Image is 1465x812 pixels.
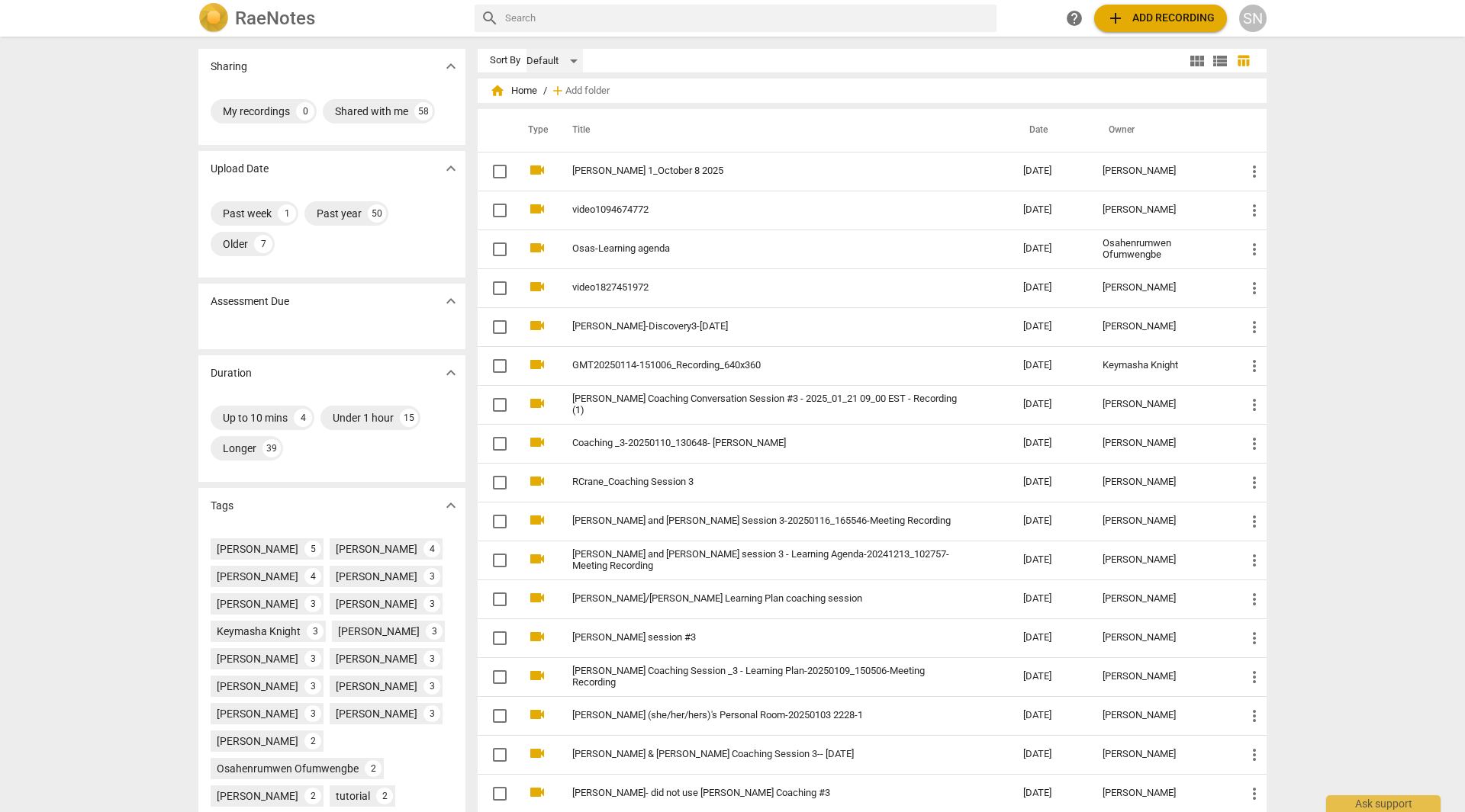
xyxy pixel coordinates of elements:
span: videocam [528,589,546,607]
div: 39 [262,439,281,457]
span: more_vert [1245,590,1264,608]
span: expand_more [442,159,460,178]
div: 4 [304,568,321,585]
a: video1827451972 [572,282,968,294]
td: [DATE] [1011,541,1090,579]
span: more_vert [1245,396,1264,414]
td: [DATE] [1011,618,1090,657]
div: 3 [304,650,321,667]
div: 50 [368,204,386,223]
td: [DATE] [1011,268,1090,307]
th: Type [516,109,554,152]
span: more_vert [1245,512,1264,531]
span: Add folder [565,85,610,97]
div: My recordings [223,104,290,119]
td: [DATE] [1011,191,1090,229]
span: expand_more [442,364,460,382]
span: view_list [1211,52,1229,70]
div: Up to 10 mins [223,410,288,425]
span: expand_more [442,496,460,515]
a: RCrane_Coaching Session 3 [572,477,968,488]
span: videocam [528,433,546,451]
div: [PERSON_NAME] [217,679,298,694]
p: Tags [211,498,233,514]
span: more_vert [1245,746,1264,764]
span: videocam [528,705,546,724]
div: [PERSON_NAME] [336,706,417,721]
td: [DATE] [1011,735,1090,774]
div: Under 1 hour [333,410,394,425]
span: videocam [528,511,546,529]
p: Upload Date [211,161,269,177]
div: Older [223,236,248,252]
div: Sort By [490,55,520,66]
div: [PERSON_NAME] [336,569,417,584]
button: List view [1209,50,1232,72]
span: videocam [528,627,546,646]
td: [DATE] [1011,463,1090,502]
td: [DATE] [1011,424,1090,463]
div: [PERSON_NAME] [338,624,420,639]
p: Sharing [211,59,247,75]
div: [PERSON_NAME] [217,541,298,557]
input: Search [505,6,990,30]
button: Upload [1094,5,1227,32]
div: 3 [426,623,443,640]
div: 2 [304,733,321,749]
a: [PERSON_NAME] Coaching Session _3 - Learning Plan-20250109_150506-Meeting Recording [572,666,968,688]
div: 3 [423,595,440,612]
div: Past year [317,206,362,221]
a: [PERSON_NAME] (she/her/hers)'s Personal Room-20250103 2228-1 [572,710,968,721]
td: [DATE] [1011,696,1090,735]
div: [PERSON_NAME] [336,596,417,611]
span: more_vert [1245,668,1264,686]
div: [PERSON_NAME] [217,596,298,611]
span: more_vert [1245,162,1264,181]
div: 3 [304,705,321,722]
button: Tile view [1186,50,1209,72]
span: add [550,83,565,98]
div: Ask support [1326,795,1441,812]
span: videocam [528,472,546,490]
a: Coaching _3-20250110_130648- [PERSON_NAME] [572,438,968,449]
div: Keymasha Knight [217,624,301,639]
div: [PERSON_NAME] [1103,515,1221,527]
span: videocam [528,161,546,179]
button: Show more [439,361,462,384]
a: [PERSON_NAME]-Discovery3-[DATE] [572,321,968,332]
span: / [543,85,547,97]
div: Keymasha Knight [1103,360,1221,371]
div: 1 [278,204,296,223]
span: more_vert [1245,201,1264,220]
span: more_vert [1245,240,1264,258]
div: [PERSON_NAME] [1103,165,1221,177]
a: Help [1061,5,1088,32]
a: GMT20250114-151006_Recording_640x360 [572,360,968,371]
div: 2 [376,788,393,804]
div: Longer [223,441,256,456]
span: more_vert [1245,551,1264,570]
span: more_vert [1245,318,1264,336]
div: [PERSON_NAME] [1103,710,1221,721]
span: expand_more [442,57,460,75]
div: 5 [304,541,321,557]
div: [PERSON_NAME] [217,569,298,584]
p: Duration [211,365,252,381]
div: [PERSON_NAME] [1103,282,1221,294]
img: Logo [198,3,229,34]
div: [PERSON_NAME] [1103,204,1221,216]
div: [PERSON_NAME] [336,541,417,557]
td: [DATE] [1011,579,1090,618]
span: videocam [528,200,546,218]
td: [DATE] [1011,502,1090,541]
td: [DATE] [1011,385,1090,424]
button: Show more [439,55,462,78]
th: Title [554,109,1011,152]
a: [PERSON_NAME]/[PERSON_NAME] Learning Plan coaching session [572,593,968,605]
div: SN [1239,5,1267,32]
div: [PERSON_NAME] [1103,554,1221,566]
div: [PERSON_NAME] [1103,671,1221,682]
span: more_vert [1245,435,1264,453]
span: view_module [1188,52,1206,70]
a: Osas-Learning agenda [572,243,968,255]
